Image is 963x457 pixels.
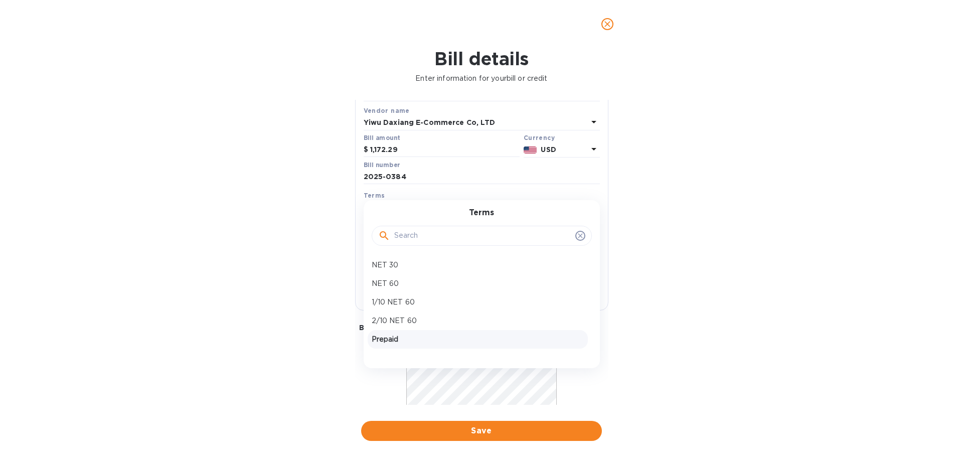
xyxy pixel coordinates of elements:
[364,170,600,185] input: Enter bill number
[372,297,584,308] p: 1/10 NET 60
[8,48,955,69] h1: Bill details
[364,142,370,158] div: $
[524,134,555,141] b: Currency
[364,203,409,213] p: Select terms
[595,12,619,36] button: close
[364,162,400,168] label: Bill number
[524,146,537,154] img: USD
[372,278,584,289] p: NET 60
[369,425,594,437] span: Save
[364,107,410,114] b: Vendor name
[364,192,385,199] b: Terms
[364,135,400,141] label: Bill amount
[372,260,584,270] p: NET 30
[8,73,955,84] p: Enter information for your bill or credit
[370,142,520,158] input: $ Enter bill amount
[372,316,584,326] p: 2/10 NET 60
[361,421,602,441] button: Save
[364,118,496,126] b: Yiwu Daxiang E-Commerce Co, LTD
[359,323,604,333] p: Bill image
[541,145,556,154] b: USD
[469,208,494,218] h3: Terms
[394,228,571,243] input: Search
[372,334,584,345] p: Prepaid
